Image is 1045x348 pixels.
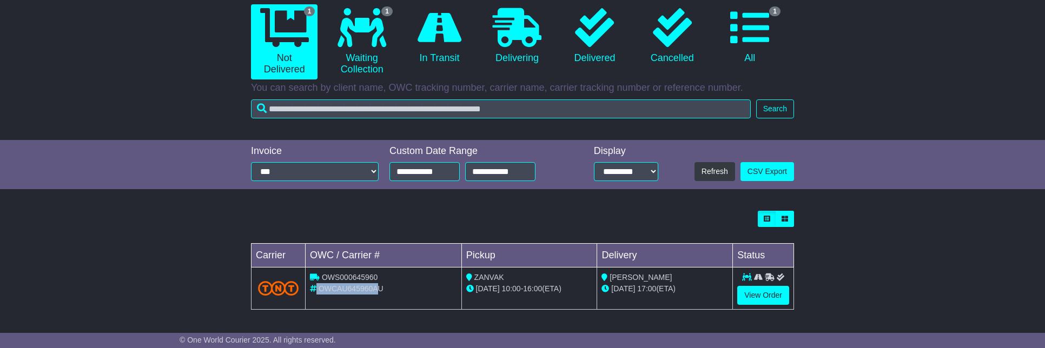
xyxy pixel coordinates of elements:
[737,286,789,305] a: View Order
[322,273,378,282] span: OWS000645960
[561,4,628,68] a: Delivered
[474,273,504,282] span: ZANVAK
[476,284,500,293] span: [DATE]
[611,284,635,293] span: [DATE]
[328,4,395,79] a: 1 Waiting Collection
[733,244,794,267] td: Status
[610,273,672,282] span: [PERSON_NAME]
[502,284,521,293] span: 10:00
[381,6,393,16] span: 1
[601,283,728,295] div: (ETA)
[251,4,318,79] a: 1 Not Delivered
[389,145,563,157] div: Custom Date Range
[756,99,794,118] button: Search
[523,284,542,293] span: 16:00
[597,244,733,267] td: Delivery
[695,162,735,181] button: Refresh
[304,6,315,16] span: 1
[251,82,794,94] p: You can search by client name, OWC tracking number, carrier name, carrier tracking number or refe...
[637,284,656,293] span: 17:00
[717,4,783,68] a: 1 All
[258,281,299,296] img: TNT_Domestic.png
[306,244,462,267] td: OWC / Carrier #
[466,283,593,295] div: - (ETA)
[251,145,379,157] div: Invoice
[180,336,336,344] span: © One World Courier 2025. All rights reserved.
[461,244,597,267] td: Pickup
[406,4,473,68] a: In Transit
[769,6,781,16] span: 1
[252,244,306,267] td: Carrier
[594,145,659,157] div: Display
[639,4,705,68] a: Cancelled
[740,162,794,181] a: CSV Export
[484,4,550,68] a: Delivering
[319,284,383,293] span: OWCAU645960AU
